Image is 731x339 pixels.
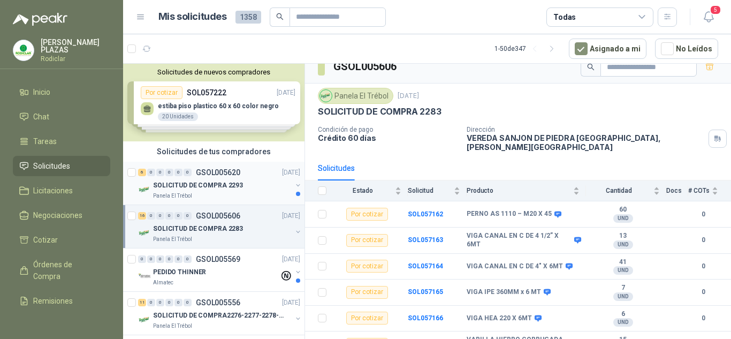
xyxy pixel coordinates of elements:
[138,212,146,220] div: 16
[165,169,173,176] div: 0
[123,141,304,162] div: Solicitudes de tus compradores
[41,56,110,62] p: Rodiclar
[138,296,302,330] a: 11 0 0 0 0 0 GSOL005556[DATE] Company LogoSOLICITUD DE COMPRA2276-2277-2278-2284-2285-Panela El T...
[467,232,572,248] b: VIGA CANAL EN C DE 4 1/2” X 6MT
[184,212,192,220] div: 0
[398,91,419,101] p: [DATE]
[408,180,467,201] th: Solicitud
[688,187,710,194] span: # COTs
[553,11,576,23] div: Todas
[147,212,155,220] div: 0
[138,209,302,244] a: 16 0 0 0 0 0 GSOL005606[DATE] Company LogoSOLICITUD DE COMPRA 2283Panela El Trébol
[688,209,718,220] b: 0
[586,284,660,292] b: 7
[235,11,261,24] span: 1358
[33,160,70,172] span: Solicitudes
[346,286,388,299] div: Por cotizar
[33,135,57,147] span: Tareas
[165,299,173,306] div: 0
[165,212,173,220] div: 0
[586,180,666,201] th: Cantidad
[699,7,718,27] button: 5
[13,131,110,152] a: Tareas
[33,295,73,307] span: Remisiones
[467,126,704,133] p: Dirección
[147,255,155,263] div: 0
[688,235,718,245] b: 0
[33,86,50,98] span: Inicio
[41,39,110,54] p: [PERSON_NAME] PLAZAS
[408,314,443,322] a: SOL057166
[156,255,164,263] div: 0
[613,318,633,327] div: UND
[318,88,393,104] div: Panela El Trébol
[408,210,443,218] b: SOL057162
[569,39,646,59] button: Asignado a mi
[153,267,206,277] p: PEDIDO THINNER
[586,258,660,267] b: 41
[33,259,100,282] span: Órdenes de Compra
[196,169,240,176] p: GSOL005620
[13,156,110,176] a: Solicitudes
[710,5,721,15] span: 5
[33,234,58,246] span: Cotizar
[13,291,110,311] a: Remisiones
[138,255,146,263] div: 0
[318,162,355,174] div: Solicitudes
[153,224,243,234] p: SOLICITUD DE COMPRA 2283
[123,64,304,141] div: Solicitudes de nuevos compradoresPor cotizarSOL057222[DATE] estiba piso plastico 60 x 60 color ne...
[282,254,300,265] p: [DATE]
[138,299,146,306] div: 11
[318,126,458,133] p: Condición de pago
[156,169,164,176] div: 0
[138,253,302,287] a: 0 0 0 0 0 0 GSOL005569[DATE] Company LogoPEDIDO THINNERAlmatec
[666,180,688,201] th: Docs
[153,192,192,200] p: Panela El Trébol
[467,262,563,271] b: VIGA CANAL EN C DE 4" X 6MT
[320,90,332,102] img: Company Logo
[467,133,704,152] p: VEREDA SANJON DE PIEDRA [GEOGRAPHIC_DATA] , [PERSON_NAME][GEOGRAPHIC_DATA]
[33,209,82,221] span: Negociaciones
[13,13,67,26] img: Logo peakr
[184,299,192,306] div: 0
[318,133,458,142] p: Crédito 60 días
[276,13,284,20] span: search
[13,254,110,287] a: Órdenes de Compra
[196,299,240,306] p: GSOL005556
[467,314,532,323] b: VIGA HEA 220 X 6MT
[318,106,441,117] p: SOLICITUD DE COMPRA 2283
[196,212,240,220] p: GSOL005606
[586,206,660,214] b: 60
[613,214,633,223] div: UND
[156,299,164,306] div: 0
[153,180,243,191] p: SOLICITUD DE COMPRA 2293
[282,298,300,308] p: [DATE]
[153,235,192,244] p: Panela El Trébol
[156,212,164,220] div: 0
[346,260,388,273] div: Por cotizar
[613,240,633,249] div: UND
[13,180,110,201] a: Licitaciones
[346,312,388,325] div: Por cotizar
[153,322,192,330] p: Panela El Trébol
[138,313,151,326] img: Company Logo
[165,255,173,263] div: 0
[408,288,443,296] a: SOL057165
[586,187,651,194] span: Cantidad
[138,166,302,200] a: 6 0 0 0 0 0 GSOL005620[DATE] Company LogoSOLICITUD DE COMPRA 2293Panela El Trébol
[138,169,146,176] div: 6
[174,255,182,263] div: 0
[467,288,541,297] b: VIGA IPE 360MM x 6 MT
[282,168,300,178] p: [DATE]
[467,187,571,194] span: Producto
[153,311,286,321] p: SOLICITUD DE COMPRA2276-2277-2278-2284-2285-
[147,169,155,176] div: 0
[613,266,633,275] div: UND
[333,58,398,75] h3: GSOL005606
[174,212,182,220] div: 0
[586,310,660,319] b: 6
[346,208,388,221] div: Por cotizar
[13,107,110,127] a: Chat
